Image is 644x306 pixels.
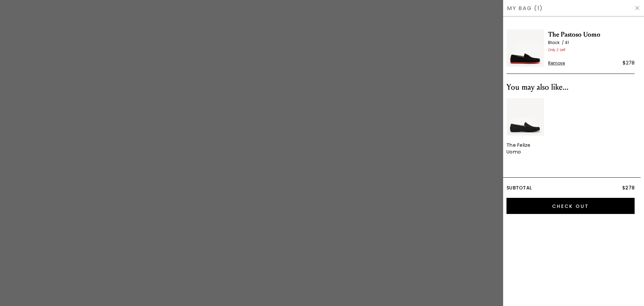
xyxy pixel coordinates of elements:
span: The Pastoso Uomo [548,29,635,40]
span: Remove [548,60,565,66]
span: $278 [622,184,635,191]
span: Only 2 Left [548,47,566,52]
img: The Pastoso Uomo [506,29,544,67]
span: 41 [565,40,569,45]
div: You may also like... [506,82,635,93]
img: Hide Drawer [635,5,640,11]
img: codice_01_Main_New_TheFelizeUomo_Black_Suede_290x387_crop_center.jpg [506,98,544,136]
span: Black [548,40,565,45]
div: $278 [623,59,635,67]
div: 1 / 1 [506,98,544,155]
div: The Felize Uomo [506,142,544,155]
span: Subtotal [506,184,532,191]
input: Check Out [506,198,635,214]
a: The Felize Uomo [506,98,544,155]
